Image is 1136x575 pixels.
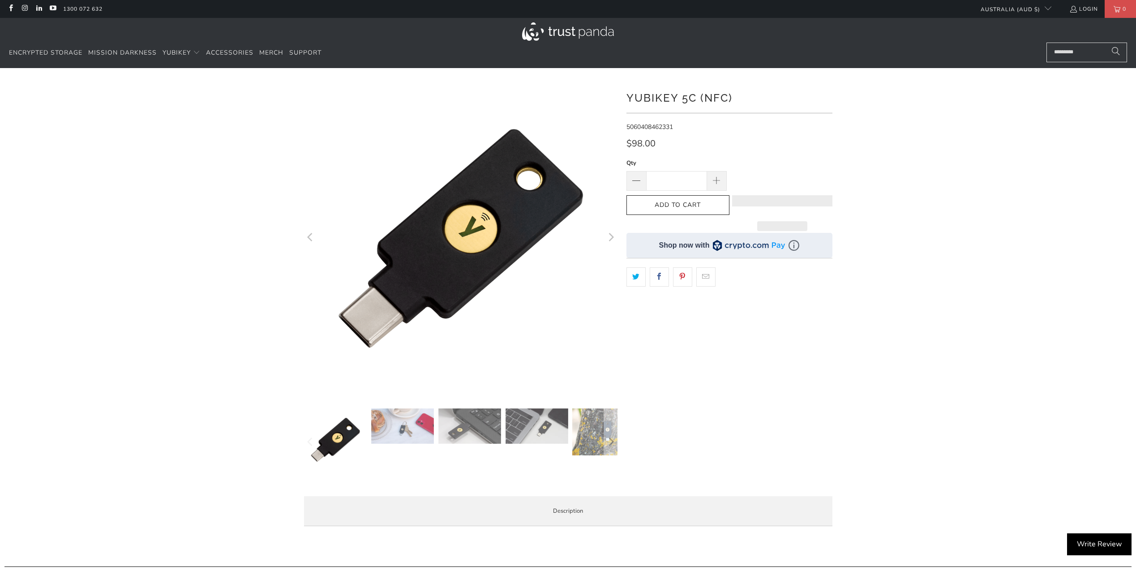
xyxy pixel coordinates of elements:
[49,5,56,13] a: Trust Panda Australia on YouTube
[659,240,710,250] div: Shop now with
[626,158,727,168] label: Qty
[63,4,103,14] a: 1300 072 632
[289,48,322,57] span: Support
[21,5,28,13] a: Trust Panda Australia on Instagram
[304,408,318,476] button: Previous
[88,43,157,64] a: Mission Darkness
[626,137,656,150] span: $98.00
[289,43,322,64] a: Support
[9,48,82,57] span: Encrypted Storage
[371,408,434,444] img: YubiKey 5C (NFC) - Trust Panda
[9,43,322,64] nav: Translation missing: en.navigation.header.main_nav
[626,267,646,286] a: Share this on Twitter
[1046,43,1127,62] input: Search...
[572,408,635,455] img: YubiKey 5C (NFC) - Trust Panda
[259,43,283,64] a: Merch
[35,5,43,13] a: Trust Panda Australia on LinkedIn
[9,43,82,64] a: Encrypted Storage
[1105,43,1127,62] button: Search
[1069,4,1098,14] a: Login
[1067,533,1132,556] div: Write Review
[650,267,669,286] a: Share this on Facebook
[304,408,367,471] img: YubiKey 5C (NFC) - Trust Panda
[506,408,568,444] img: YubiKey 5C (NFC) - Trust Panda
[206,48,253,57] span: Accessories
[696,267,716,286] a: Email this to a friend
[604,408,618,476] button: Next
[304,82,318,395] button: Previous
[7,5,14,13] a: Trust Panda Australia on Facebook
[626,195,729,215] button: Add to Cart
[163,48,191,57] span: YubiKey
[604,82,618,395] button: Next
[163,43,200,64] summary: YubiKey
[88,48,157,57] span: Mission Darkness
[259,48,283,57] span: Merch
[626,123,673,131] span: 5060408462331
[522,22,614,41] img: Trust Panda Australia
[636,202,720,209] span: Add to Cart
[304,496,832,526] label: Description
[304,82,617,395] a: YubiKey 5C (NFC) - Trust Panda
[626,88,832,106] h1: YubiKey 5C (NFC)
[206,43,253,64] a: Accessories
[438,408,501,444] img: YubiKey 5C (NFC) - Trust Panda
[673,267,692,286] a: Share this on Pinterest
